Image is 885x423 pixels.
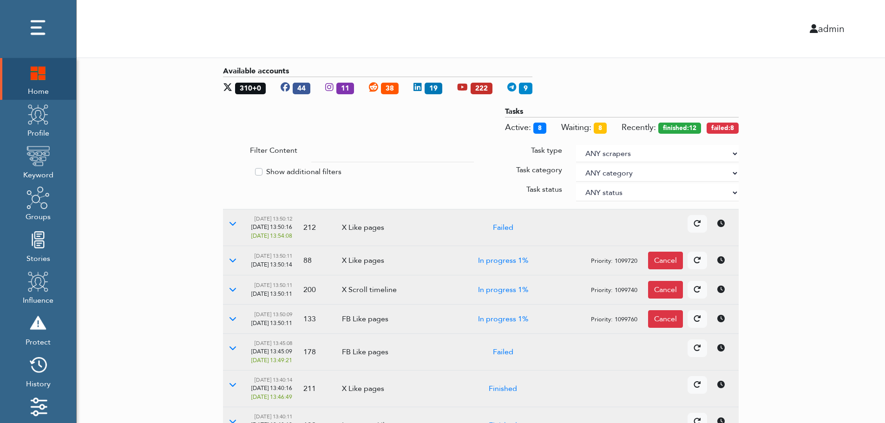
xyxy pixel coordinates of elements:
[251,260,292,269] div: started at, 08/15/2025, 13:50:14
[478,255,528,266] a: In progress 1%
[505,106,739,117] div: Tasks
[648,281,683,299] div: Cancel
[622,122,656,133] span: Recently:
[251,215,292,223] div: created at, 08/15/2025, 13:50:12
[648,310,683,328] div: Cancel
[533,123,546,134] span: 8
[26,228,50,251] img: stories.png
[251,413,292,421] div: created at, 08/15/2025, 13:40:11
[251,281,292,289] div: created at, 08/15/2025, 13:50:11
[250,145,297,156] label: Filter Content
[251,347,292,356] div: started at, 08/15/2025, 13:45:09
[303,285,316,295] span: 200
[493,347,513,357] a: Failed
[251,339,292,347] div: created at, 08/15/2025, 13:45:08
[26,377,51,390] span: History
[251,223,292,231] div: started at, 08/15/2025, 13:50:16
[561,122,591,133] span: Tasks awaiting for execution
[336,334,436,371] td: FB Like pages
[26,84,50,97] span: Home
[251,376,292,384] div: created at, 08/15/2025, 13:40:14
[303,255,312,266] span: 88
[26,61,50,84] img: home.png
[26,353,50,377] img: history.png
[235,83,266,94] span: 310+0
[23,293,53,306] span: Influence
[26,103,50,126] img: profile.png
[591,257,637,265] small: Priority: 1099720
[303,222,316,233] span: 212
[336,305,436,334] td: FB Like pages
[223,77,273,98] div: X (login/pass + api accounts)
[251,384,292,392] div: started at, 08/15/2025, 13:40:16
[336,246,436,275] td: X Like pages
[251,252,292,260] div: created at, 08/15/2025, 13:50:11
[336,275,436,305] td: X Scroll timeline
[26,126,50,139] span: Profile
[251,232,292,240] div: finished at, 08/15/2025, 13:54:08
[251,393,292,401] div: finished at, 08/15/2025, 13:46:49
[471,83,492,94] span: 222
[505,122,531,133] span: Tasks executing now
[478,314,528,324] a: In progress 1%
[594,123,607,134] span: 8
[478,285,528,295] a: In progress 1%
[273,77,318,98] div: Facebook
[381,83,399,94] span: 38
[223,65,532,77] div: Available accounts
[361,77,406,98] div: Reddit
[500,77,532,98] div: Telegram
[26,186,50,209] img: groups.png
[531,145,562,156] label: Task type
[425,83,442,94] span: 19
[461,22,852,36] div: admin
[26,395,50,418] img: settings.png
[251,290,292,298] div: started at, 08/15/2025, 13:50:11
[526,184,562,195] label: Task status
[591,315,637,324] small: Priority: 1099760
[489,384,517,394] a: Finished
[336,83,354,94] span: 11
[516,164,562,176] label: Task category
[293,83,310,94] span: 44
[406,77,450,98] div: Linkedin
[26,251,50,264] span: Stories
[591,286,637,294] small: Priority: 1099740
[251,319,292,327] div: started at, 08/15/2025, 13:50:11
[23,168,53,181] span: Keyword
[303,384,316,394] span: 211
[26,16,50,39] img: dots.png
[336,209,436,246] td: X Like pages
[318,77,361,98] div: Instagram
[26,144,50,168] img: keyword.png
[266,166,341,177] label: Show additional filters
[493,222,513,233] a: Failed
[303,347,316,357] span: 178
[26,312,50,335] img: risk.png
[251,356,292,364] div: finished at, 08/15/2025, 13:49:21
[450,77,500,98] div: Youtube
[707,123,739,134] span: Tasks failed in last 30 minutes
[26,270,50,293] img: profile.png
[26,335,51,348] span: Protect
[648,252,683,269] div: Cancel
[303,314,316,324] span: 133
[519,83,532,94] span: 9
[251,311,292,319] div: created at, 08/15/2025, 13:50:09
[26,209,51,222] span: Groups
[336,371,436,407] td: X Like pages
[658,123,701,134] span: Tasks finished in last 30 minutes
